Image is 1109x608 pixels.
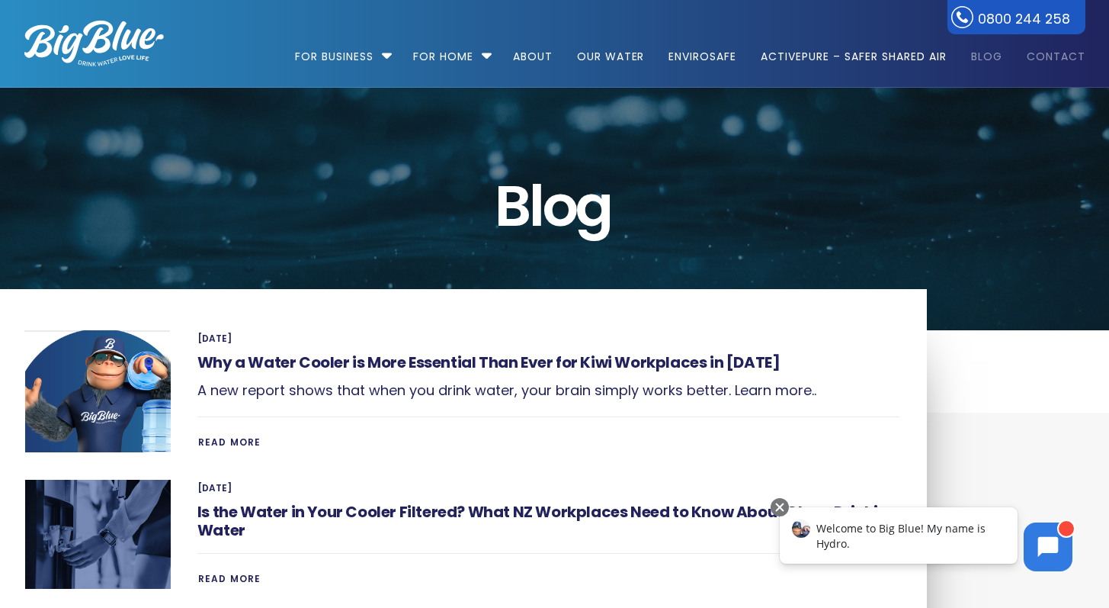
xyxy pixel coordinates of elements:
iframe: Chatbot [764,495,1088,587]
a: Read More [197,433,262,451]
span: B [495,172,528,240]
span: [DATE] [197,330,899,346]
p: A new report shows that when you drink water, your brain simply works better. Learn more.. [197,378,899,403]
span: g [575,172,611,240]
span: o [542,172,575,240]
span: [DATE] [197,480,899,496]
a: Read More [197,570,262,587]
img: logo [24,21,164,66]
a: Why a Water Cooler is More Essential Than Ever for Kiwi Workplaces in [DATE] [197,352,780,373]
a: Is the Water in Your Cooler Filtered? What NZ Workplaces Need to Know About Clean Drinking Water [197,501,898,541]
span: l [529,172,542,240]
